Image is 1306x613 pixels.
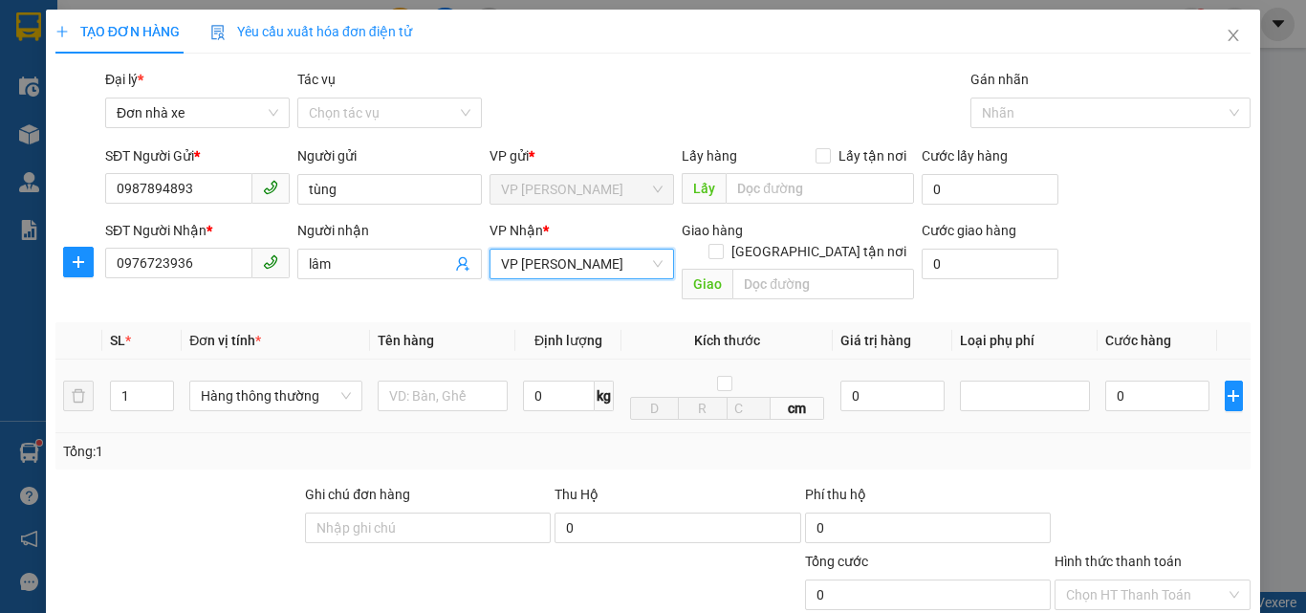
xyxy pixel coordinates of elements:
span: VP Linh Đàm [501,175,663,204]
span: SL [110,333,125,348]
span: Lấy hàng [682,148,737,164]
span: VP Nhận [490,223,543,238]
div: SĐT Người Gửi [105,145,290,166]
label: Cước lấy hàng [922,148,1008,164]
button: Close [1207,10,1260,63]
div: Tổng: 1 [63,441,506,462]
div: VP gửi [490,145,674,166]
span: plus [64,254,93,270]
input: Dọc đường [732,269,914,299]
span: Giá trị hàng [840,333,911,348]
span: phone [263,254,278,270]
span: [GEOGRAPHIC_DATA] tận nơi [724,241,914,262]
div: Phí thu hộ [805,484,1051,513]
span: Lấy tận nơi [831,145,914,166]
span: VP LÊ HỒNG PHONG [501,250,663,278]
span: phone [263,180,278,195]
span: Giao [682,269,732,299]
span: Yêu cầu xuất hóa đơn điện tử [210,24,412,39]
span: Kích thước [694,333,760,348]
input: VD: Bàn, Ghế [378,381,508,411]
div: SĐT Người Nhận [105,220,290,241]
input: Dọc đường [726,173,914,204]
label: Cước giao hàng [922,223,1016,238]
span: Đại lý [105,72,143,87]
span: close [1226,28,1241,43]
input: Cước lấy hàng [922,174,1058,205]
button: plus [63,247,94,277]
span: user-add [455,256,470,272]
span: Hàng thông thường [201,382,351,410]
input: 0 [840,381,945,411]
input: Cước giao hàng [922,249,1058,279]
label: Ghi chú đơn hàng [305,487,410,502]
span: Tổng cước [805,554,868,569]
input: D [630,397,679,420]
span: plus [55,25,69,38]
span: kg [595,381,614,411]
span: plus [1226,388,1242,404]
img: icon [210,25,226,40]
span: Giao hàng [682,223,743,238]
div: Người gửi [297,145,482,166]
span: Đơn vị tính [189,333,261,348]
label: Hình thức thanh toán [1055,554,1182,569]
span: Thu Hộ [555,487,599,502]
span: Đơn nhà xe [117,99,278,127]
th: Loại phụ phí [952,322,1098,360]
span: cm [771,397,825,420]
button: plus [1225,381,1243,411]
span: TẠO ĐƠN HÀNG [55,24,180,39]
span: Định lượng [534,333,602,348]
button: delete [63,381,94,411]
input: C [727,397,771,420]
span: Tên hàng [378,333,434,348]
label: Gán nhãn [970,72,1029,87]
span: Cước hàng [1105,333,1171,348]
div: Người nhận [297,220,482,241]
label: Tác vụ [297,72,336,87]
span: Lấy [682,173,726,204]
input: R [678,397,727,420]
input: Ghi chú đơn hàng [305,513,551,543]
